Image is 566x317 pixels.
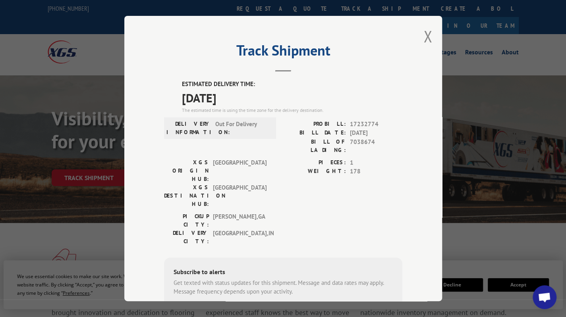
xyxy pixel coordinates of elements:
label: PROBILL: [283,120,346,129]
span: 1 [350,158,402,167]
button: Close modal [423,26,432,47]
label: PICKUP CITY: [164,212,209,229]
label: BILL DATE: [283,129,346,138]
label: XGS ORIGIN HUB: [164,158,209,183]
h2: Track Shipment [164,45,402,60]
span: [GEOGRAPHIC_DATA] , IN [213,229,267,246]
label: BILL OF LADING: [283,138,346,154]
span: [PERSON_NAME] , GA [213,212,267,229]
span: Out For Delivery [215,120,269,136]
div: Open chat [533,285,556,309]
label: ESTIMATED DELIVERY TIME: [182,80,402,89]
label: XGS DESTINATION HUB: [164,183,209,208]
span: [GEOGRAPHIC_DATA] [213,158,267,183]
span: [DATE] [350,129,402,138]
span: 7038674 [350,138,402,154]
div: The estimated time is using the time zone for the delivery destination. [182,107,402,114]
label: DELIVERY INFORMATION: [166,120,211,136]
div: Subscribe to alerts [174,267,393,279]
div: Get texted with status updates for this shipment. Message and data rates may apply. Message frequ... [174,279,393,296]
span: [DATE] [182,89,402,107]
span: [GEOGRAPHIC_DATA] [213,183,267,208]
span: 17232774 [350,120,402,129]
span: 178 [350,167,402,176]
label: WEIGHT: [283,167,346,176]
label: DELIVERY CITY: [164,229,209,246]
label: PIECES: [283,158,346,167]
